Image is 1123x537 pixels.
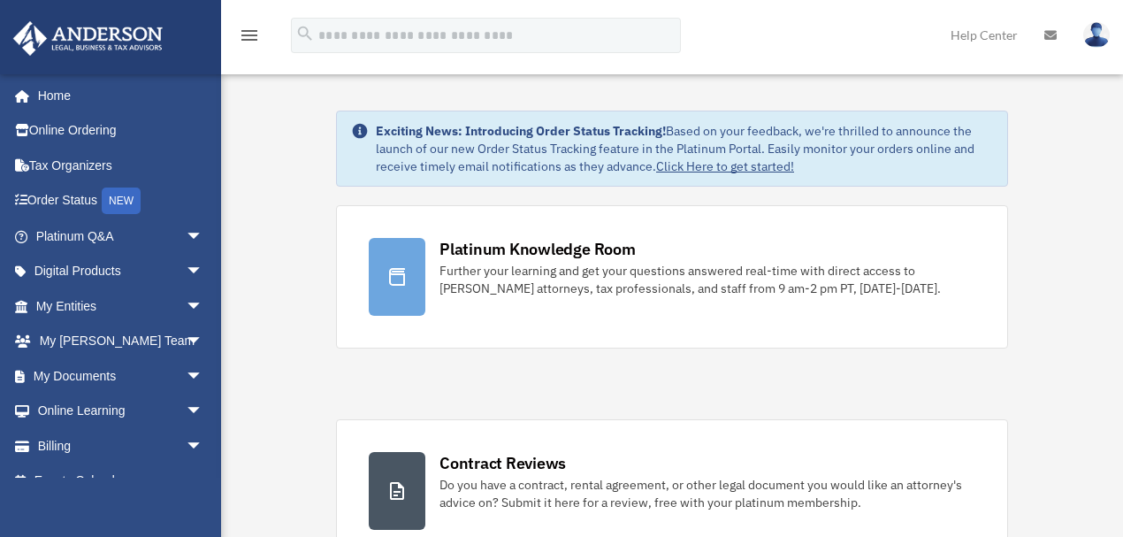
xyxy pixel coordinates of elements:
[102,188,141,214] div: NEW
[12,464,230,499] a: Events Calendar
[8,21,168,56] img: Anderson Advisors Platinum Portal
[12,183,230,219] a: Order StatusNEW
[376,123,666,139] strong: Exciting News: Introducing Order Status Tracking!
[186,394,221,430] span: arrow_drop_down
[186,358,221,395] span: arrow_drop_down
[439,452,566,474] div: Contract Reviews
[336,205,1008,349] a: Platinum Knowledge Room Further your learning and get your questions answered real-time with dire...
[12,288,230,324] a: My Entitiesarrow_drop_down
[186,428,221,464] span: arrow_drop_down
[656,158,794,174] a: Click Here to get started!
[439,262,975,297] div: Further your learning and get your questions answered real-time with direct access to [PERSON_NAM...
[186,324,221,360] span: arrow_drop_down
[295,24,315,43] i: search
[186,254,221,290] span: arrow_drop_down
[12,148,230,183] a: Tax Organizers
[12,113,230,149] a: Online Ordering
[1083,22,1110,48] img: User Pic
[12,254,230,289] a: Digital Productsarrow_drop_down
[239,25,260,46] i: menu
[12,78,221,113] a: Home
[12,358,230,394] a: My Documentsarrow_drop_down
[186,219,221,255] span: arrow_drop_down
[439,238,636,260] div: Platinum Knowledge Room
[12,219,230,254] a: Platinum Q&Aarrow_drop_down
[439,476,975,511] div: Do you have a contract, rental agreement, or other legal document you would like an attorney's ad...
[12,428,230,464] a: Billingarrow_drop_down
[12,324,230,359] a: My [PERSON_NAME] Teamarrow_drop_down
[12,394,230,429] a: Online Learningarrow_drop_down
[186,288,221,325] span: arrow_drop_down
[376,122,993,175] div: Based on your feedback, we're thrilled to announce the launch of our new Order Status Tracking fe...
[239,31,260,46] a: menu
